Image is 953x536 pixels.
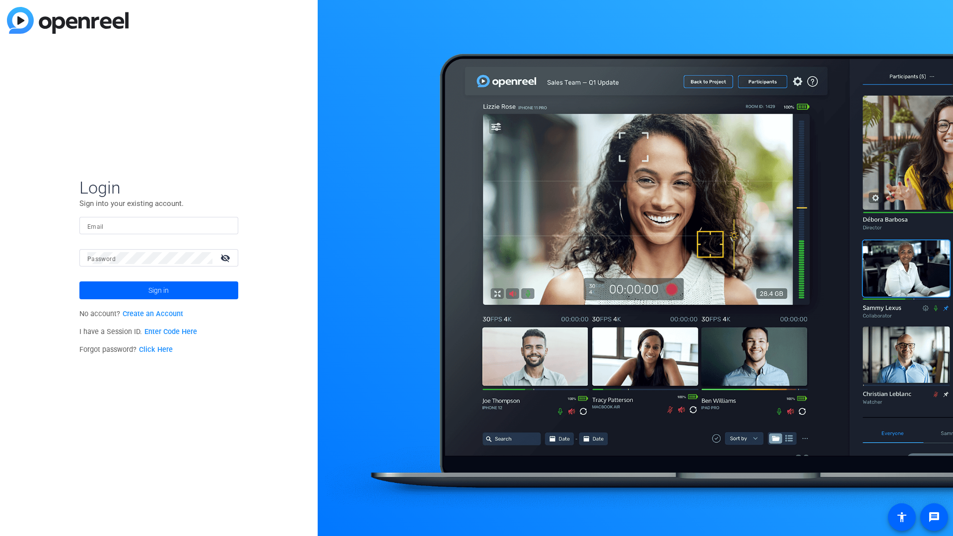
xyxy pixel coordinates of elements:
a: Enter Code Here [144,328,197,336]
input: Enter Email Address [87,220,230,232]
button: Sign in [79,281,238,299]
mat-label: Password [87,256,116,263]
a: Click Here [139,345,173,354]
mat-icon: visibility_off [214,251,238,265]
span: No account? [79,310,183,318]
span: I have a Session ID. [79,328,197,336]
mat-label: Email [87,223,104,230]
p: Sign into your existing account. [79,198,238,209]
mat-icon: accessibility [896,511,908,523]
span: Sign in [148,278,169,303]
span: Login [79,177,238,198]
mat-icon: message [928,511,940,523]
span: Forgot password? [79,345,173,354]
img: blue-gradient.svg [7,7,129,34]
a: Create an Account [123,310,183,318]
